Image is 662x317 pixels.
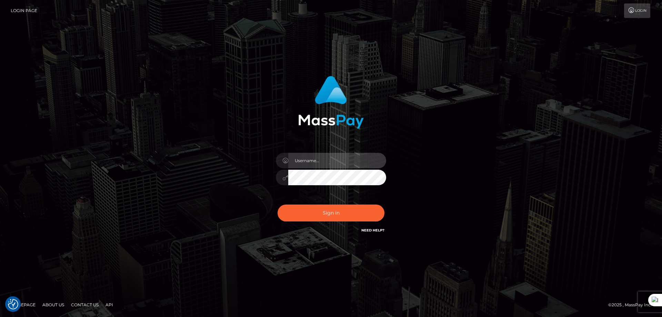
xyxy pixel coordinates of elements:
[8,299,18,309] img: Revisit consent button
[361,228,384,232] a: Need Help?
[11,3,37,18] a: Login Page
[624,3,650,18] a: Login
[298,76,364,129] img: MassPay Login
[608,301,657,309] div: © 2025 , MassPay Inc.
[288,153,386,168] input: Username...
[8,299,18,309] button: Consent Preferences
[68,299,101,310] a: Contact Us
[103,299,116,310] a: API
[278,205,384,221] button: Sign in
[8,299,38,310] a: Homepage
[40,299,67,310] a: About Us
